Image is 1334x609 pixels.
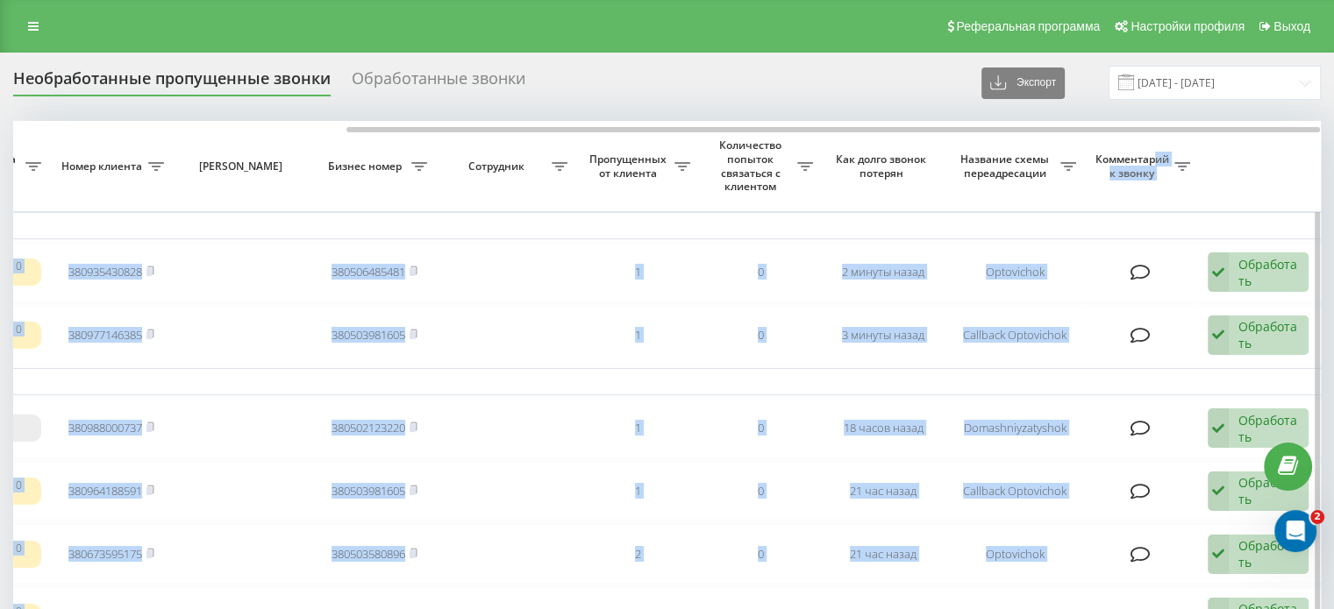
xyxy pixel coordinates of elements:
td: 18 часов назад [822,399,945,458]
span: Количество попыток связаться с клиентом [708,138,797,193]
a: 380977146385 [68,327,142,343]
td: Optovichok [945,524,1085,584]
a: 380988000737 [68,420,142,436]
div: Обработать [1238,537,1299,570]
span: Сотрудник [445,159,552,173]
div: Обработать [1238,256,1299,289]
td: Optovichok [945,243,1085,302]
td: Callback Optovichok [945,462,1085,521]
div: Необработанные пропущенные звонки [13,69,331,96]
a: 380503981605 [332,483,405,499]
div: Обработать [1238,318,1299,351]
td: 2 [576,524,699,584]
span: Комментарий к звонку [1094,152,1174,180]
td: 0 [699,306,822,365]
td: Callback Optovichok [945,306,1085,365]
span: 2 [1310,510,1324,524]
a: 380673595175 [68,546,142,562]
span: Настройки профиля [1131,19,1245,33]
span: Реферальная программа [956,19,1100,33]
td: Domashniyzatyshok [945,399,1085,458]
div: Обработать [1238,412,1299,445]
span: Как долго звонок потерян [836,152,931,180]
span: Пропущенных от клиента [585,152,674,180]
td: 1 [576,243,699,302]
td: 0 [699,524,822,584]
td: 2 минуты назад [822,243,945,302]
span: Номер клиента [59,159,148,173]
td: 21 час назад [822,524,945,584]
a: 380964188591 [68,483,142,499]
td: 1 [576,399,699,458]
a: 380502123220 [332,420,405,436]
td: 0 [699,462,822,521]
span: Бизнес номер [322,159,411,173]
td: 21 час назад [822,462,945,521]
a: 380503580896 [332,546,405,562]
a: 380506485481 [332,264,405,280]
iframe: Intercom live chat [1274,510,1316,552]
span: [PERSON_NAME] [188,159,298,173]
button: Экспорт [981,67,1065,99]
td: 0 [699,243,822,302]
span: Название схемы переадресации [953,152,1060,180]
a: 380935430828 [68,264,142,280]
div: Обработанные звонки [352,69,525,96]
td: 1 [576,462,699,521]
a: 380503981605 [332,327,405,343]
td: 3 минуты назад [822,306,945,365]
div: Обработать [1238,474,1299,507]
td: 0 [699,399,822,458]
span: Выход [1273,19,1310,33]
td: 1 [576,306,699,365]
